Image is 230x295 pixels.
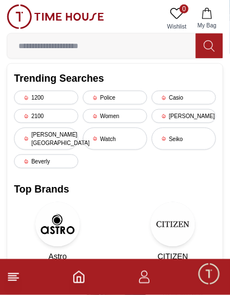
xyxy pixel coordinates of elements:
[83,91,147,105] div: Police
[163,4,191,33] a: 0Wishlist
[14,128,78,150] div: [PERSON_NAME][GEOGRAPHIC_DATA]
[191,4,223,33] button: My Bag
[14,109,78,123] div: 2100
[152,128,216,150] div: Seiko
[7,4,104,29] img: ...
[14,202,101,263] a: AstroAstro
[72,270,86,284] a: Home
[49,251,67,263] span: Astro
[193,21,221,30] span: My Bag
[14,71,216,86] h2: Trending Searches
[158,251,188,263] span: CITIZEN
[151,202,195,247] img: CITIZEN
[83,109,147,123] div: Women
[180,4,189,13] span: 0
[152,91,216,105] div: Casio
[152,109,216,123] div: [PERSON_NAME]
[163,22,191,31] span: Wishlist
[197,262,222,287] div: Chat Widget
[14,182,216,198] h2: Top Brands
[14,154,78,168] div: Beverly
[83,128,147,150] div: Watch
[35,202,80,247] img: Astro
[129,202,217,263] a: CITIZENCITIZEN
[14,91,78,105] div: 1200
